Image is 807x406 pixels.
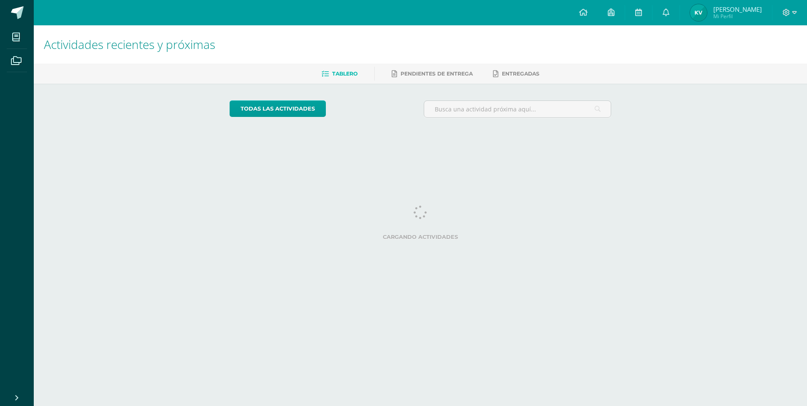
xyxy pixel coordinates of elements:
a: Pendientes de entrega [392,67,473,81]
label: Cargando actividades [230,234,612,240]
a: Tablero [322,67,357,81]
img: 7e37753f95f6ff295dda58829c7c65ec.png [690,4,707,21]
span: Tablero [332,70,357,77]
span: Mi Perfil [713,13,762,20]
a: todas las Actividades [230,100,326,117]
span: Entregadas [502,70,539,77]
input: Busca una actividad próxima aquí... [424,101,611,117]
span: Actividades recientes y próximas [44,36,215,52]
span: Pendientes de entrega [401,70,473,77]
a: Entregadas [493,67,539,81]
span: [PERSON_NAME] [713,5,762,14]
